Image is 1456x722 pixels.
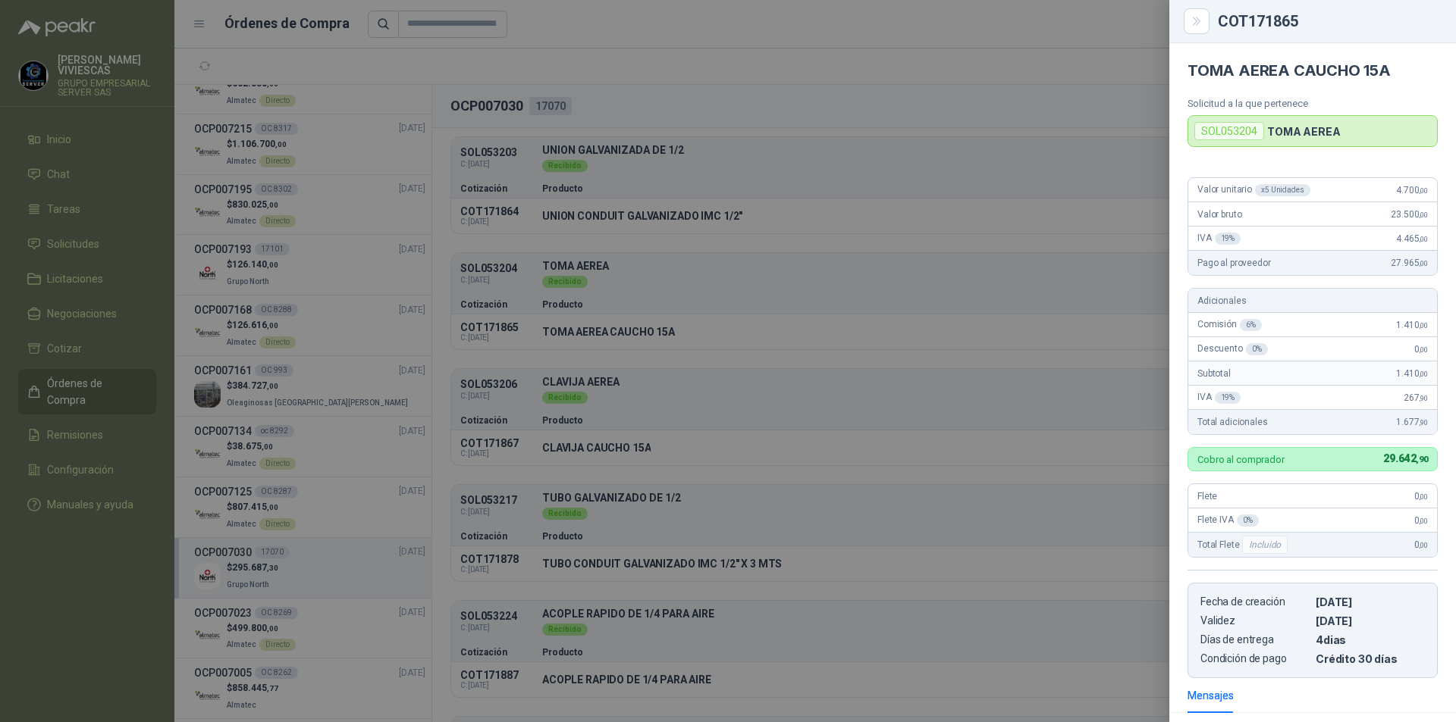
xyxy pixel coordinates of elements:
[1419,517,1428,525] span: ,00
[1200,595,1310,608] p: Fecha de creación
[1416,455,1428,464] span: ,90
[1419,541,1428,549] span: ,00
[1255,184,1310,196] div: x 5 Unidades
[1316,652,1425,665] p: Crédito 30 días
[1200,652,1310,665] p: Condición de pago
[1267,125,1341,138] p: TOMA AEREA
[1197,514,1259,527] span: Flete IVA
[1188,98,1438,109] p: Solicitud a la que pertenece
[1215,233,1241,245] div: 19 %
[1188,687,1234,704] div: Mensajes
[1242,536,1288,554] div: Incluido
[1404,392,1428,403] span: 267
[1197,491,1217,502] span: Flete
[1419,321,1428,330] span: ,00
[1396,417,1428,427] span: 1.677
[1197,392,1241,404] span: IVA
[1197,258,1271,268] span: Pago al proveedor
[1197,455,1285,464] p: Cobro al comprador
[1414,539,1428,550] span: 0
[1419,370,1428,378] span: ,00
[1194,122,1264,140] div: SOL053204
[1383,452,1428,464] span: 29.642
[1316,633,1425,646] p: 4 dias
[1391,209,1428,220] span: 23.500
[1188,289,1437,313] div: Adicionales
[1197,184,1310,196] span: Valor unitario
[1419,345,1428,354] span: ,00
[1419,492,1428,501] span: ,00
[1218,14,1438,29] div: COT171865
[1197,209,1241,220] span: Valor bruto
[1414,491,1428,502] span: 0
[1197,233,1241,245] span: IVA
[1414,515,1428,526] span: 0
[1316,595,1425,608] p: [DATE]
[1197,368,1231,379] span: Subtotal
[1200,614,1310,627] p: Validez
[1391,258,1428,268] span: 27.965
[1414,344,1428,355] span: 0
[1419,394,1428,402] span: ,90
[1316,614,1425,627] p: [DATE]
[1419,235,1428,243] span: ,00
[1419,259,1428,267] span: ,00
[1396,185,1428,195] span: 4.700
[1188,12,1206,30] button: Close
[1197,343,1268,355] span: Descuento
[1237,514,1259,527] div: 0 %
[1215,392,1241,404] div: 19 %
[1396,233,1428,244] span: 4.465
[1240,319,1262,331] div: 6 %
[1200,633,1310,646] p: Días de entrega
[1197,319,1262,331] span: Comisión
[1419,418,1428,427] span: ,90
[1197,536,1291,554] span: Total Flete
[1396,320,1428,330] span: 1.410
[1246,343,1268,355] div: 0 %
[1188,61,1438,80] h4: TOMA AEREA CAUCHO 15A
[1419,186,1428,195] span: ,00
[1188,410,1437,434] div: Total adicionales
[1419,211,1428,219] span: ,00
[1396,368,1428,379] span: 1.410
